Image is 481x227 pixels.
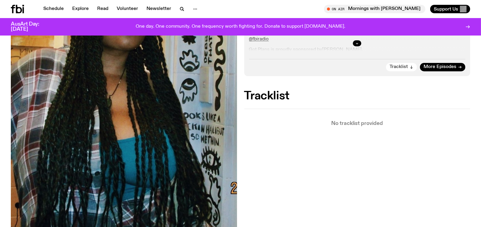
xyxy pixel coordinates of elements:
[386,63,417,71] button: Tracklist
[244,91,470,101] h2: Tracklist
[143,5,175,13] a: Newsletter
[136,24,345,30] p: One day. One community. One frequency worth fighting for. Donate to support [DOMAIN_NAME].
[434,6,458,12] span: Support Us
[11,22,49,32] h3: AusArt Day: [DATE]
[420,63,465,71] a: More Episodes
[390,65,408,69] span: Tracklist
[430,5,470,13] button: Support Us
[424,65,456,69] span: More Episodes
[324,5,425,13] button: On AirMornings with [PERSON_NAME]
[113,5,142,13] a: Volunteer
[40,5,67,13] a: Schedule
[94,5,112,13] a: Read
[69,5,92,13] a: Explore
[244,121,470,126] p: No tracklist provided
